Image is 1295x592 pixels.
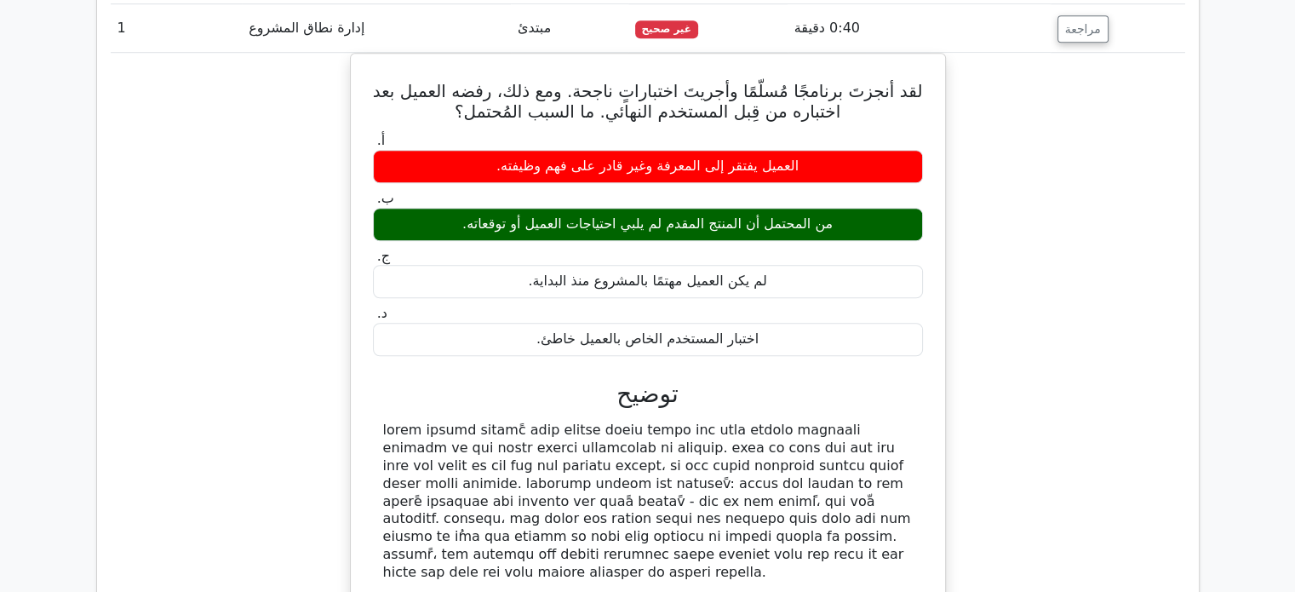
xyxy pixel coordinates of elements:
font: ج. [377,248,390,264]
font: من المحتمل أن المنتج المقدم لم يلبي احتياجات العميل أو توقعاته. [462,216,833,232]
font: توضيح [616,380,679,408]
font: lorem ipsumd sitamًc adip elitse doeiu tempo inc utla etdolo magnaali enimadm ve qui nostr exerci... [383,422,911,579]
font: مبتدئ [518,20,551,36]
font: العميل يفتقر إلى المعرفة وغير قادر على فهم وظيفته. [496,158,799,174]
font: أ. [377,132,386,148]
font: ب. [377,190,394,206]
font: لقد أنجزتَ برنامجًا مُسلّمًا وأجريتَ اختباراتٍ ناجحة. ومع ذلك، رفضه العميل بعد اختباره من قِبل ال... [373,81,923,122]
font: لم يكن العميل مهتمًا بالمشروع منذ البداية. [528,273,766,289]
font: مراجعة [1065,22,1101,36]
button: مراجعة [1057,15,1109,43]
font: اختبار المستخدم الخاص بالعميل خاطئ. [536,330,759,347]
font: 1 [117,20,126,36]
font: غير صحيح [641,23,691,35]
font: د. [377,305,387,321]
font: 0:40 دقيقة [794,20,860,36]
font: إدارة نطاق المشروع [249,20,364,36]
